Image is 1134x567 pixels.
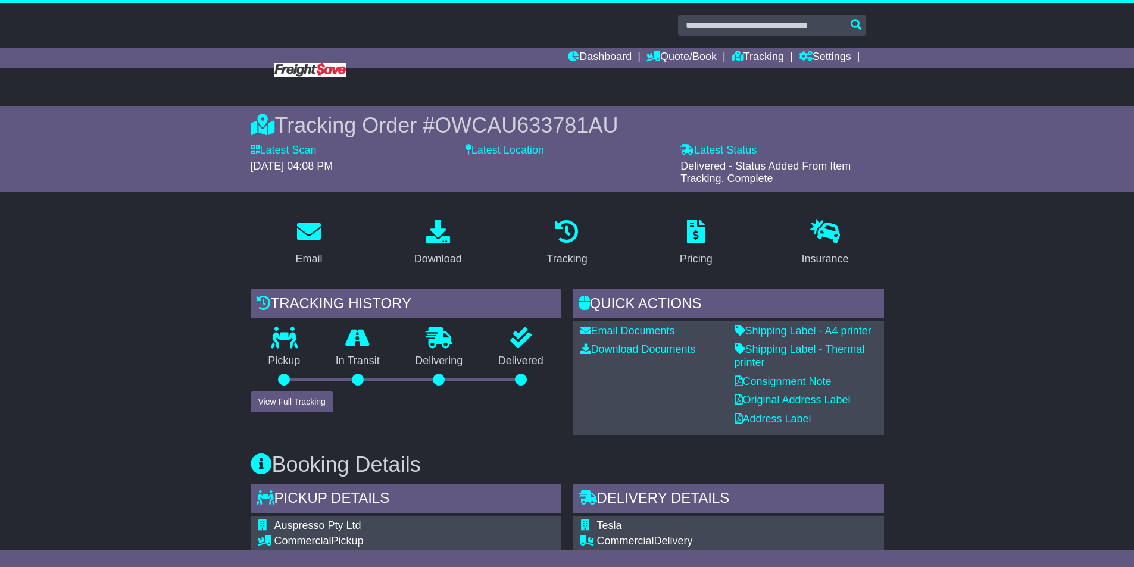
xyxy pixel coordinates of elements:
[480,355,561,368] p: Delivered
[435,113,618,137] span: OWCAU633781AU
[251,160,333,172] span: [DATE] 04:08 PM
[251,289,561,321] div: Tracking history
[251,144,317,157] label: Latest Scan
[288,215,330,271] a: Email
[295,251,322,267] div: Email
[735,394,851,406] a: Original Address Label
[794,215,857,271] a: Insurance
[597,535,654,547] span: Commercial
[539,215,595,271] a: Tracking
[680,160,851,185] span: Delivered - Status Added From Item Tracking. Complete
[735,325,871,337] a: Shipping Label - A4 printer
[646,48,717,68] a: Quote/Book
[407,215,470,271] a: Download
[597,535,867,548] div: Delivery
[251,484,561,516] div: Pickup Details
[735,375,832,387] a: Consignment Note
[274,63,346,77] img: Freight Save
[735,343,865,368] a: Shipping Label - Thermal printer
[251,453,884,477] h3: Booking Details
[274,519,361,531] span: Auspresso Pty Ltd
[573,289,884,321] div: Quick Actions
[274,535,332,547] span: Commercial
[672,215,720,271] a: Pricing
[251,112,884,138] div: Tracking Order #
[799,48,851,68] a: Settings
[466,144,544,157] label: Latest Location
[414,251,462,267] div: Download
[573,484,884,516] div: Delivery Details
[251,391,333,412] button: View Full Tracking
[318,355,398,368] p: In Transit
[735,413,811,425] a: Address Label
[580,343,696,355] a: Download Documents
[546,251,587,267] div: Tracking
[398,355,481,368] p: Delivering
[251,355,318,368] p: Pickup
[597,519,622,531] span: Tesla
[802,251,849,267] div: Insurance
[274,535,554,548] div: Pickup
[732,48,784,68] a: Tracking
[680,251,713,267] div: Pricing
[680,144,757,157] label: Latest Status
[568,48,632,68] a: Dashboard
[580,325,675,337] a: Email Documents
